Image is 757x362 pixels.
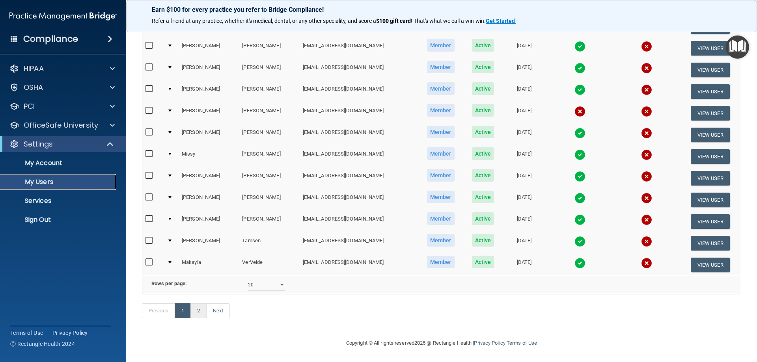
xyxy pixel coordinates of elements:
[641,236,652,247] img: cross.ca9f0e7f.svg
[300,59,418,81] td: [EMAIL_ADDRESS][DOMAIN_NAME]
[300,167,418,189] td: [EMAIL_ADDRESS][DOMAIN_NAME]
[427,61,455,73] span: Member
[502,167,546,189] td: [DATE]
[574,128,585,139] img: tick.e7d51cea.svg
[179,254,239,275] td: Makayla
[574,171,585,182] img: tick.e7d51cea.svg
[23,33,78,45] h4: Compliance
[179,59,239,81] td: [PERSON_NAME]
[574,193,585,204] img: tick.e7d51cea.svg
[10,340,75,348] span: Ⓒ Rectangle Health 2024
[641,258,652,269] img: cross.ca9f0e7f.svg
[24,83,43,92] p: OSHA
[472,104,494,117] span: Active
[574,106,585,117] img: cross.ca9f0e7f.svg
[574,258,585,269] img: tick.e7d51cea.svg
[691,128,730,142] button: View User
[427,126,455,138] span: Member
[641,84,652,95] img: cross.ca9f0e7f.svg
[24,139,53,149] p: Settings
[206,303,230,318] a: Next
[502,146,546,167] td: [DATE]
[179,146,239,167] td: Missy
[641,171,652,182] img: cross.ca9f0e7f.svg
[427,104,455,117] span: Member
[427,147,455,160] span: Member
[641,63,652,74] img: cross.ca9f0e7f.svg
[300,211,418,232] td: [EMAIL_ADDRESS][DOMAIN_NAME]
[5,216,113,224] p: Sign Out
[24,64,44,73] p: HIPAA
[502,37,546,59] td: [DATE]
[574,63,585,74] img: tick.e7d51cea.svg
[9,139,114,149] a: Settings
[726,35,749,59] button: Open Resource Center
[472,256,494,268] span: Active
[502,102,546,124] td: [DATE]
[300,81,418,102] td: [EMAIL_ADDRESS][DOMAIN_NAME]
[239,59,299,81] td: [PERSON_NAME]
[691,41,730,56] button: View User
[472,126,494,138] span: Active
[9,8,117,24] img: PMB logo
[691,149,730,164] button: View User
[179,211,239,232] td: [PERSON_NAME]
[691,84,730,99] button: View User
[574,149,585,160] img: tick.e7d51cea.svg
[427,169,455,182] span: Member
[300,37,418,59] td: [EMAIL_ADDRESS][DOMAIN_NAME]
[691,171,730,186] button: View User
[24,121,98,130] p: OfficeSafe University
[502,59,546,81] td: [DATE]
[239,37,299,59] td: [PERSON_NAME]
[502,81,546,102] td: [DATE]
[179,81,239,102] td: [PERSON_NAME]
[179,189,239,211] td: [PERSON_NAME]
[691,193,730,207] button: View User
[472,212,494,225] span: Active
[411,18,486,24] span: ! That's what we call a win-win.
[175,303,191,318] a: 1
[239,124,299,146] td: [PERSON_NAME]
[239,232,299,254] td: Tamsen
[427,234,455,247] span: Member
[179,232,239,254] td: [PERSON_NAME]
[691,258,730,272] button: View User
[427,212,455,225] span: Member
[472,234,494,247] span: Active
[472,147,494,160] span: Active
[574,236,585,247] img: tick.e7d51cea.svg
[641,193,652,204] img: cross.ca9f0e7f.svg
[574,41,585,52] img: tick.e7d51cea.svg
[376,18,411,24] strong: $100 gift card
[239,81,299,102] td: [PERSON_NAME]
[486,18,516,24] a: Get Started
[52,329,88,337] a: Privacy Policy
[691,236,730,251] button: View User
[152,6,731,13] p: Earn $100 for every practice you refer to Bridge Compliance!
[300,102,418,124] td: [EMAIL_ADDRESS][DOMAIN_NAME]
[9,102,115,111] a: PCI
[179,124,239,146] td: [PERSON_NAME]
[574,84,585,95] img: tick.e7d51cea.svg
[472,61,494,73] span: Active
[9,83,115,92] a: OSHA
[239,102,299,124] td: [PERSON_NAME]
[641,214,652,225] img: cross.ca9f0e7f.svg
[9,121,115,130] a: OfficeSafe University
[9,64,115,73] a: HIPAA
[641,128,652,139] img: cross.ca9f0e7f.svg
[152,18,376,24] span: Refer a friend at any practice, whether it's medical, dental, or any other speciality, and score a
[298,330,585,356] div: Copyright © All rights reserved 2025 @ Rectangle Health | |
[472,191,494,203] span: Active
[472,39,494,52] span: Active
[142,303,175,318] a: Previous
[502,232,546,254] td: [DATE]
[239,211,299,232] td: [PERSON_NAME]
[691,106,730,121] button: View User
[502,124,546,146] td: [DATE]
[10,329,43,337] a: Terms of Use
[239,167,299,189] td: [PERSON_NAME]
[502,189,546,211] td: [DATE]
[300,232,418,254] td: [EMAIL_ADDRESS][DOMAIN_NAME]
